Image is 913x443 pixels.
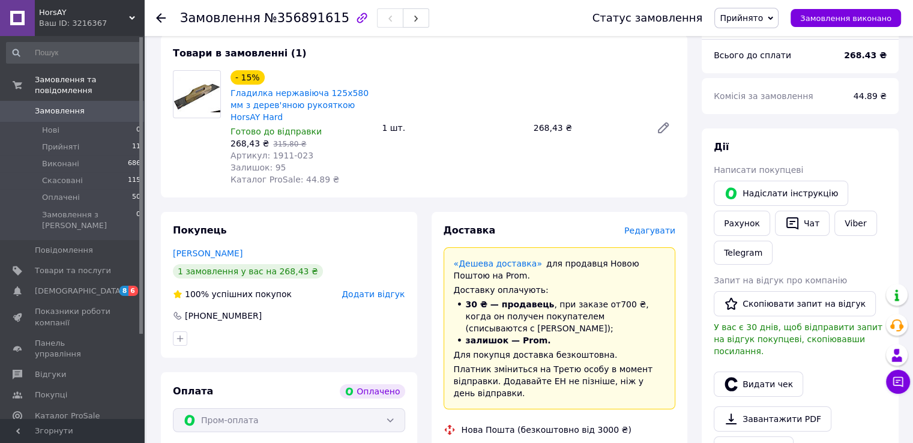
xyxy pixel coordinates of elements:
[459,424,634,436] div: Нова Пошта (безкоштовно від 3000 ₴)
[35,369,66,380] span: Відгуки
[791,9,901,27] button: Замовлення виконано
[35,265,111,276] span: Товари та послуги
[454,259,542,268] a: «Дешева доставка»
[6,42,142,64] input: Пошук
[273,140,306,148] span: 315,80 ₴
[173,77,220,112] img: Гладилка нержавіюча 125x580 мм з дерев'яною рукояткою HorsAY Hard
[714,291,876,316] button: Скопіювати запит на відгук
[466,336,551,345] span: залишок — Prom.
[714,91,813,101] span: Комісія за замовлення
[173,385,213,397] span: Оплата
[35,286,124,297] span: [DEMOGRAPHIC_DATA]
[714,241,773,265] a: Telegram
[185,289,209,299] span: 100%
[136,209,140,231] span: 0
[42,158,79,169] span: Виконані
[342,289,405,299] span: Додати відгук
[231,163,286,172] span: Залишок: 95
[720,13,763,23] span: Прийнято
[231,175,339,184] span: Каталог ProSale: 44.89 ₴
[714,211,770,236] button: Рахунок
[173,288,292,300] div: успішних покупок
[340,384,405,399] div: Оплачено
[651,116,675,140] a: Редагувати
[454,298,666,334] li: , при заказе от 700 ₴ , когда он получен покупателем (списываются с [PERSON_NAME]);
[714,50,791,60] span: Всього до сплати
[529,119,646,136] div: 268,43 ₴
[35,390,67,400] span: Покупці
[444,225,496,236] span: Доставка
[231,151,313,160] span: Артикул: 1911-023
[173,264,323,279] div: 1 замовлення у вас на 268,43 ₴
[184,310,263,322] div: [PHONE_NUMBER]
[854,91,887,101] span: 44.89 ₴
[156,12,166,24] div: Повернутися назад
[128,286,138,296] span: 6
[35,245,93,256] span: Повідомлення
[231,127,322,136] span: Готово до відправки
[775,211,830,236] button: Чат
[454,258,666,282] div: для продавця Новою Поштою на Prom.
[173,249,243,258] a: [PERSON_NAME]
[180,11,261,25] span: Замовлення
[136,125,140,136] span: 0
[42,192,80,203] span: Оплачені
[714,406,831,432] a: Завантажити PDF
[119,286,129,296] span: 8
[714,372,803,397] button: Видати чек
[592,12,703,24] div: Статус замовлення
[39,18,144,29] div: Ваш ID: 3216367
[231,88,369,122] a: Гладилка нержавіюча 125x580 мм з дерев'яною рукояткою HorsAY Hard
[42,209,136,231] span: Замовлення з [PERSON_NAME]
[800,14,891,23] span: Замовлення виконано
[35,74,144,96] span: Замовлення та повідомлення
[42,142,79,152] span: Прийняті
[35,411,100,421] span: Каталог ProSale
[128,175,140,186] span: 115
[844,50,887,60] b: 268.43 ₴
[231,70,265,85] div: - 15%
[35,106,85,116] span: Замовлення
[128,158,140,169] span: 686
[264,11,349,25] span: №356891615
[454,349,666,361] div: Для покупця доставка безкоштовна.
[231,139,269,148] span: 268,43 ₴
[714,165,803,175] span: Написати покупцеві
[132,192,140,203] span: 50
[714,322,882,356] span: У вас є 30 днів, щоб відправити запит на відгук покупцеві, скопіювавши посилання.
[132,142,140,152] span: 11
[39,7,129,18] span: HorsAY
[42,125,59,136] span: Нові
[454,284,666,296] div: Доставку оплачують:
[42,175,83,186] span: Скасовані
[173,47,307,59] span: Товари в замовленні (1)
[377,119,528,136] div: 1 шт.
[714,276,847,285] span: Запит на відгук про компанію
[886,370,910,394] button: Чат з покупцем
[173,225,227,236] span: Покупець
[466,300,555,309] span: 30 ₴ — продавець
[714,181,848,206] button: Надіслати інструкцію
[714,141,729,152] span: Дії
[624,226,675,235] span: Редагувати
[35,338,111,360] span: Панель управління
[454,363,666,399] div: Платник зміниться на Третю особу в момент відправки. Додавайте ЕН не пізніше, ніж у день відправки.
[834,211,876,236] a: Viber
[35,306,111,328] span: Показники роботи компанії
